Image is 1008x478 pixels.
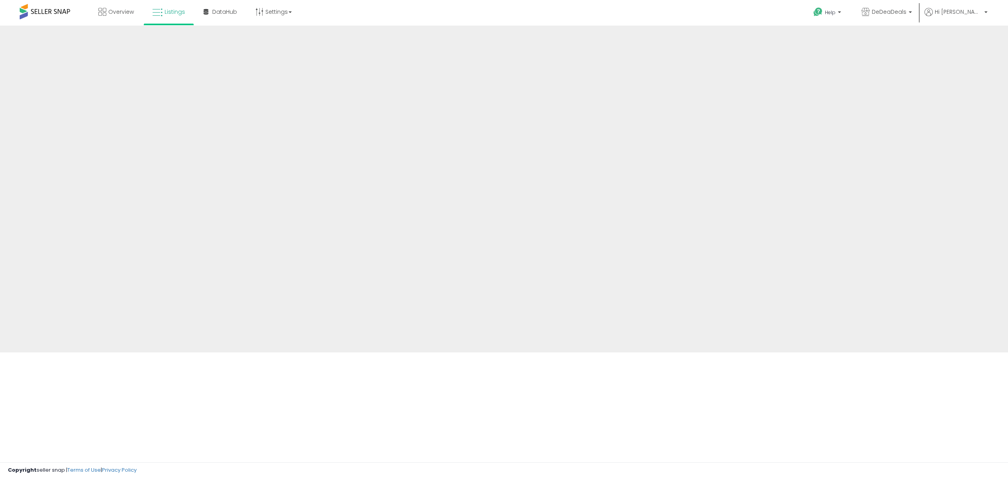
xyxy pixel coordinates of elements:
span: Hi [PERSON_NAME] [935,8,982,16]
span: Overview [108,8,134,16]
span: Listings [165,8,185,16]
i: Get Help [813,7,823,17]
span: DeDeaDeals [872,8,906,16]
span: DataHub [212,8,237,16]
span: Help [825,9,836,16]
a: Hi [PERSON_NAME] [925,8,988,26]
a: Help [807,1,849,26]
